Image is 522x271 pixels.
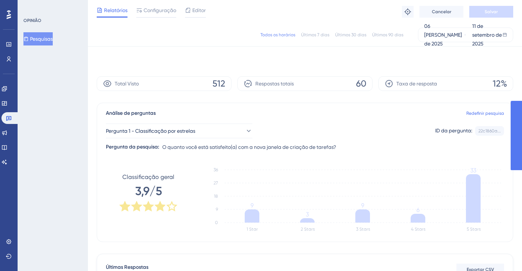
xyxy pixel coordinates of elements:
font: Editor [192,7,206,13]
tspan: 18 [214,194,218,199]
font: Respostas totais [255,81,294,87]
font: Taxa de resposta [396,81,437,87]
font: Total Visto [115,81,139,87]
tspan: 9 [251,202,253,209]
font: O quanto você está satisfeito(a) com a nova janela de criação de tarefas? [162,144,336,150]
font: Pergunta da pesquisa: [106,144,159,150]
font: Cancelar [432,9,451,14]
button: Salvar [469,6,513,18]
tspan: 3 [306,211,309,218]
font: 06 [PERSON_NAME] de 2025 [424,23,462,47]
font: 12% [493,78,507,89]
font: Últimos 7 dias [301,32,329,37]
font: 60 [356,78,366,89]
font: Salvar [485,9,498,14]
button: Pesquisas [23,32,53,45]
font: Últimas Respostas [106,264,148,270]
tspan: 9 [216,207,218,212]
font: Pergunta 1 - Classificação por estrelas [106,128,195,134]
text: 5 Stars [467,227,481,232]
font: 512 [212,78,225,89]
iframe: Iniciador do Assistente de IA do UserGuiding [491,242,513,264]
font: Pesquisas [30,36,53,42]
font: Todos os horários [260,32,295,37]
tspan: 9 [361,202,364,209]
button: Pergunta 1 - Classificação por estrelas [106,124,252,138]
font: Análise de perguntas [106,110,156,116]
font: ID da pergunta: [435,128,472,133]
text: 3 Stars [356,227,370,232]
tspan: 6 [417,206,419,213]
font: Classificação geral [122,173,174,180]
font: Configuração [144,7,176,13]
font: Últimos 30 dias [335,32,366,37]
button: Cancelar [419,6,463,18]
font: Redefinir pesquisa [466,111,504,116]
tspan: 0 [215,220,218,225]
text: 4 Stars [411,227,425,232]
font: 3,9/5 [135,184,162,198]
font: 11 de setembro de 2025 [472,23,502,47]
text: 1 Star [247,227,258,232]
font: Últimos 90 dias [372,32,403,37]
tspan: 36 [214,167,218,172]
font: OPINIÃO [23,18,41,23]
font: Relatórios [104,7,127,13]
text: 2 Stars [301,227,315,232]
font: 22c1860a... [478,128,501,133]
tspan: 27 [214,180,218,186]
tspan: 33 [470,167,476,174]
